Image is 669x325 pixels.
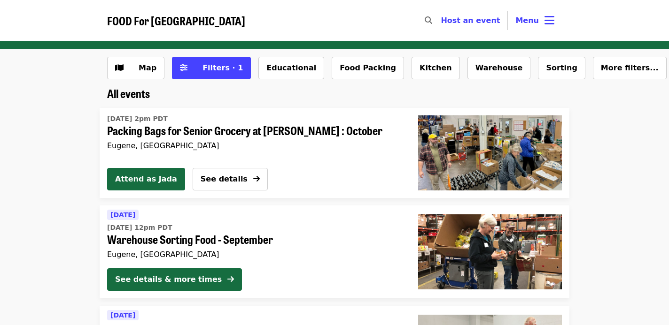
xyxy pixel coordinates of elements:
[411,108,569,198] a: Packing Bags for Senior Grocery at Bailey Hill : October
[258,57,324,79] button: Educational
[441,16,500,25] a: Host an event
[180,63,187,72] i: sliders-h icon
[100,205,569,298] a: See details for "Warehouse Sorting Food - September"
[115,174,177,185] span: Attend as Jada
[201,174,248,183] span: See details
[593,57,667,79] button: More filters...
[508,9,562,32] button: Toggle account menu
[172,57,251,79] button: Filters (1 selected)
[545,14,554,27] i: bars icon
[107,57,164,79] button: Show map view
[418,115,562,190] img: Packing Bags for Senior Grocery at Bailey Hill : October organized by FOOD For Lane County
[253,174,260,183] i: arrow-right icon
[107,141,396,150] div: Eugene, [GEOGRAPHIC_DATA]
[515,16,539,25] span: Menu
[107,14,245,28] a: FOOD For [GEOGRAPHIC_DATA]
[467,57,531,79] button: Warehouse
[107,112,396,152] a: See details for "Packing Bags for Senior Grocery at Bailey Hill : October"
[110,311,135,319] span: [DATE]
[425,16,432,25] i: search icon
[418,214,562,289] img: Warehouse Sorting Food - September organized by FOOD For Lane County
[115,63,124,72] i: map icon
[107,85,150,101] span: All events
[107,124,396,137] span: Packing Bags for Senior Grocery at [PERSON_NAME] : October
[438,9,445,32] input: Search
[107,12,245,29] span: FOOD For [GEOGRAPHIC_DATA]
[107,168,185,190] button: Attend as Jada
[115,274,222,285] div: See details & more times
[412,57,460,79] button: Kitchen
[538,57,585,79] button: Sorting
[107,250,403,259] div: Eugene, [GEOGRAPHIC_DATA]
[139,63,156,72] span: Map
[227,275,234,284] i: arrow-right icon
[110,211,135,219] span: [DATE]
[107,268,242,291] button: See details & more times
[332,57,404,79] button: Food Packing
[193,168,268,190] button: See details
[107,233,403,246] span: Warehouse Sorting Food - September
[601,63,659,72] span: More filters...
[107,114,168,124] time: [DATE] 2pm PDT
[107,223,172,233] time: [DATE] 12pm PDT
[202,63,243,72] span: Filters · 1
